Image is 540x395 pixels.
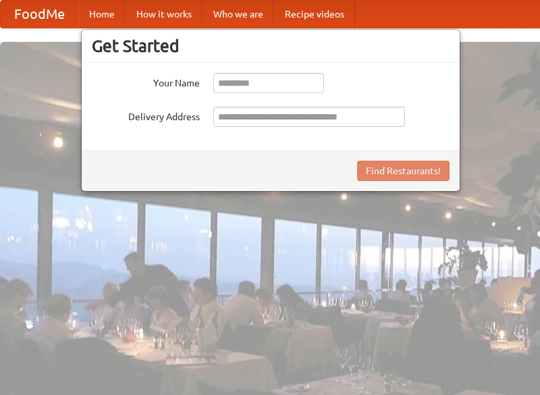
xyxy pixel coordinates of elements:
a: Home [78,1,126,28]
a: FoodMe [1,1,78,28]
a: Who we are [202,1,274,28]
a: How it works [126,1,202,28]
label: Your Name [92,73,200,90]
button: Find Restaurants! [357,161,450,181]
label: Delivery Address [92,107,200,124]
h3: Get Started [92,36,450,56]
a: Recipe videos [274,1,355,28]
